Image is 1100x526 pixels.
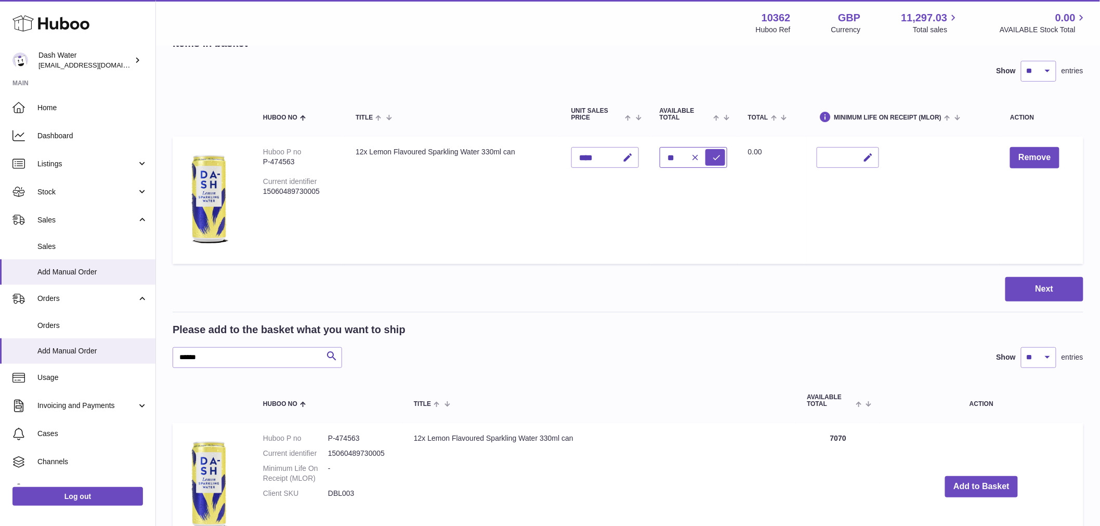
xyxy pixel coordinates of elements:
[901,11,947,25] span: 11,297.03
[12,52,28,68] img: internalAdmin-10362@internal.huboo.com
[263,177,317,186] div: Current identifier
[263,187,335,196] div: 15060489730005
[37,242,148,252] span: Sales
[37,294,137,304] span: Orders
[1055,11,1076,25] span: 0.00
[263,433,328,443] dt: Huboo P no
[345,137,561,264] td: 12x Lemon Flavoured Sparkling Water 330ml can
[997,352,1016,362] label: Show
[37,103,148,113] span: Home
[1062,352,1083,362] span: entries
[328,489,393,498] dd: DBL003
[37,215,137,225] span: Sales
[37,401,137,411] span: Invoicing and Payments
[328,464,393,483] dd: -
[414,401,431,407] span: Title
[880,384,1083,418] th: Action
[263,489,328,498] dt: Client SKU
[762,11,791,25] strong: 10362
[913,25,959,35] span: Total sales
[37,159,137,169] span: Listings
[1005,277,1083,301] button: Next
[1010,147,1059,168] button: Remove
[945,476,1018,497] button: Add to Basket
[1010,114,1073,121] div: Action
[834,114,942,121] span: Minimum Life On Receipt (MLOR)
[901,11,959,35] a: 11,297.03 Total sales
[263,114,297,121] span: Huboo no
[356,114,373,121] span: Title
[660,108,711,121] span: AVAILABLE Total
[38,61,153,69] span: [EMAIL_ADDRESS][DOMAIN_NAME]
[997,66,1016,76] label: Show
[37,373,148,383] span: Usage
[173,323,405,337] h2: Please add to the basket what you want to ship
[328,433,393,443] dd: P-474563
[263,401,297,407] span: Huboo no
[263,148,302,156] div: Huboo P no
[37,429,148,439] span: Cases
[37,457,148,467] span: Channels
[38,50,132,70] div: Dash Water
[748,114,768,121] span: Total
[37,187,137,197] span: Stock
[12,487,143,506] a: Log out
[183,147,235,251] img: 12x Lemon Flavoured Sparkling Water 330ml can
[263,449,328,458] dt: Current identifier
[37,267,148,277] span: Add Manual Order
[1062,66,1083,76] span: entries
[37,346,148,356] span: Add Manual Order
[263,464,328,483] dt: Minimum Life On Receipt (MLOR)
[571,108,623,121] span: Unit Sales Price
[807,394,853,407] span: AVAILABLE Total
[37,131,148,141] span: Dashboard
[748,148,762,156] span: 0.00
[831,25,861,35] div: Currency
[263,157,335,167] div: P-474563
[838,11,860,25] strong: GBP
[1000,11,1088,35] a: 0.00 AVAILABLE Stock Total
[328,449,393,458] dd: 15060489730005
[1000,25,1088,35] span: AVAILABLE Stock Total
[37,321,148,331] span: Orders
[756,25,791,35] div: Huboo Ref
